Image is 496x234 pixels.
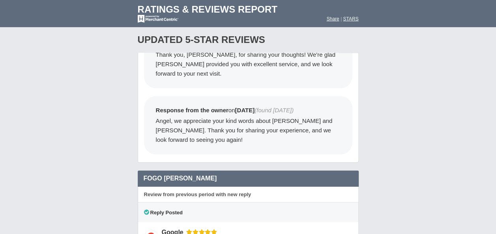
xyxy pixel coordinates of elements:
[156,107,228,113] span: Response from the owner
[255,107,294,113] span: (found [DATE])
[138,26,359,52] div: Updated 5-Star Reviews
[327,16,339,22] a: Share
[138,15,178,23] img: mc-powered-by-logo-white-103.png
[343,16,358,22] a: STARS
[138,187,359,202] div: Review from previous period with new reply
[341,16,342,22] span: |
[156,116,341,145] div: Angel, we appreciate your kind words about [PERSON_NAME] and [PERSON_NAME]. Thank you for sharing...
[156,50,341,78] div: Thank you, [PERSON_NAME], for sharing your thoughts! We're glad [PERSON_NAME] provided you with e...
[144,175,217,182] span: Fogo [PERSON_NAME]
[235,107,255,113] span: [DATE]
[144,210,183,215] span: Reply Posted
[156,106,341,116] div: on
